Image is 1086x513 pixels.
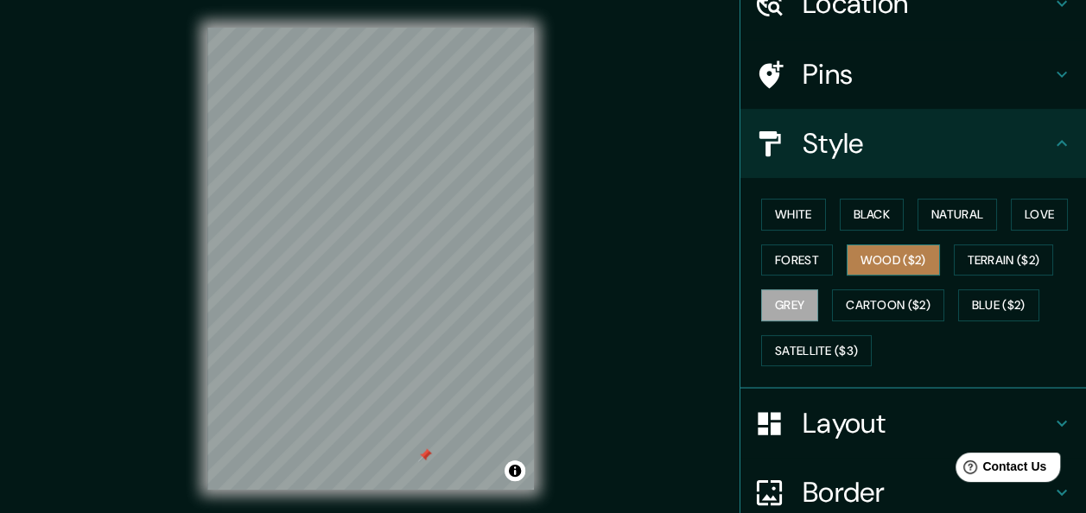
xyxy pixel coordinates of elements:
[958,289,1039,321] button: Blue ($2)
[761,244,833,276] button: Forest
[918,199,997,231] button: Natural
[505,460,525,481] button: Toggle attribution
[803,126,1051,161] h4: Style
[954,244,1054,276] button: Terrain ($2)
[803,406,1051,440] h4: Layout
[803,57,1051,92] h4: Pins
[1011,199,1068,231] button: Love
[840,199,905,231] button: Black
[740,40,1086,109] div: Pins
[932,446,1067,494] iframe: Help widget launcher
[832,289,944,321] button: Cartoon ($2)
[761,199,826,231] button: White
[803,475,1051,510] h4: Border
[761,289,818,321] button: Grey
[207,28,534,490] canvas: Map
[740,389,1086,458] div: Layout
[761,335,872,367] button: Satellite ($3)
[740,109,1086,178] div: Style
[847,244,940,276] button: Wood ($2)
